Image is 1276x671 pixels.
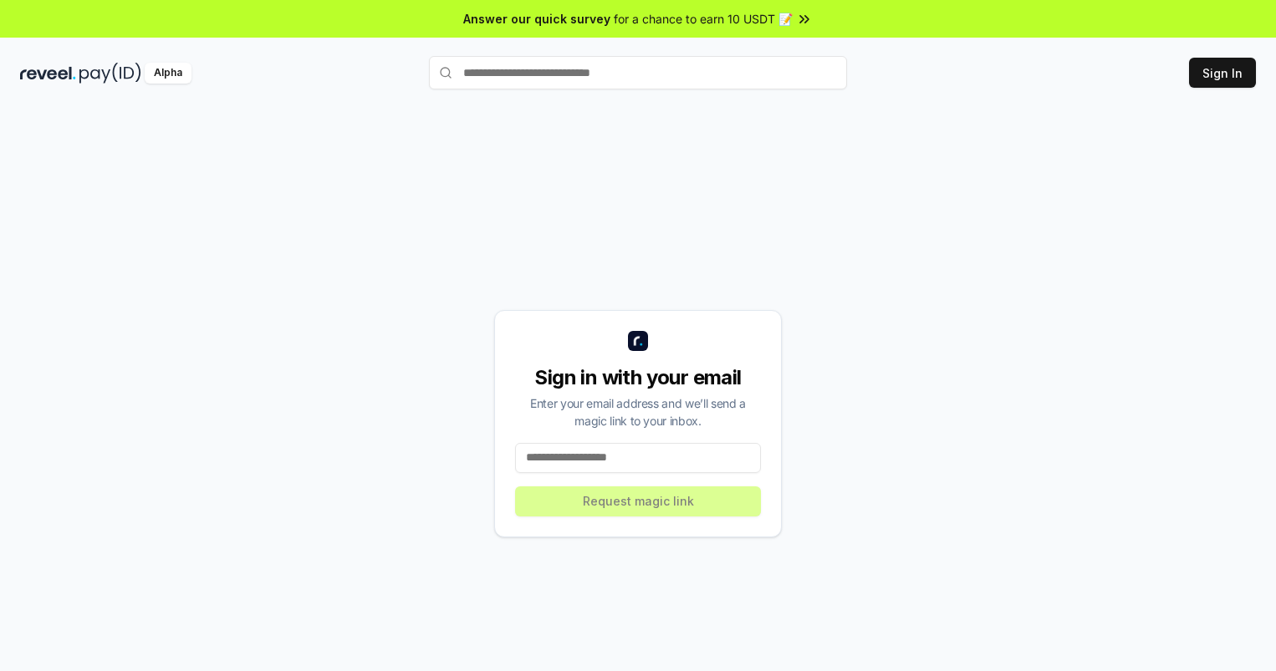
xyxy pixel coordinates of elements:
button: Sign In [1189,58,1256,88]
img: logo_small [628,331,648,351]
img: pay_id [79,63,141,84]
div: Alpha [145,63,191,84]
img: reveel_dark [20,63,76,84]
span: Answer our quick survey [463,10,610,28]
span: for a chance to earn 10 USDT 📝 [614,10,793,28]
div: Sign in with your email [515,364,761,391]
div: Enter your email address and we’ll send a magic link to your inbox. [515,394,761,430]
